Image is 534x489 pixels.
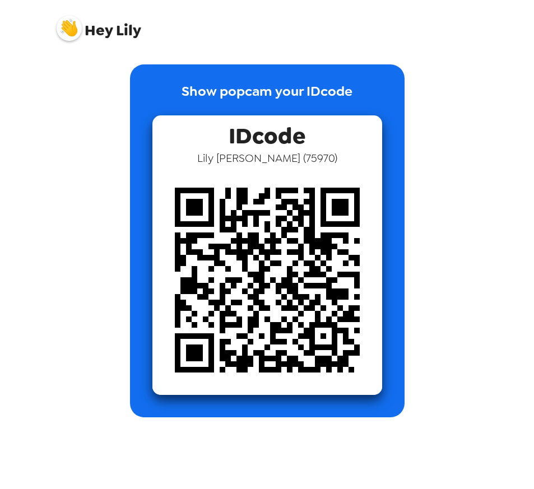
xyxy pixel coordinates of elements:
[197,151,337,165] span: Lily [PERSON_NAME] ( 75970 )
[85,20,113,40] span: Hey
[152,165,382,395] img: qr code
[57,16,82,41] img: profile pic
[229,115,305,151] span: IDcode
[57,10,141,38] span: Lily
[182,81,352,115] p: Show popcam your IDcode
